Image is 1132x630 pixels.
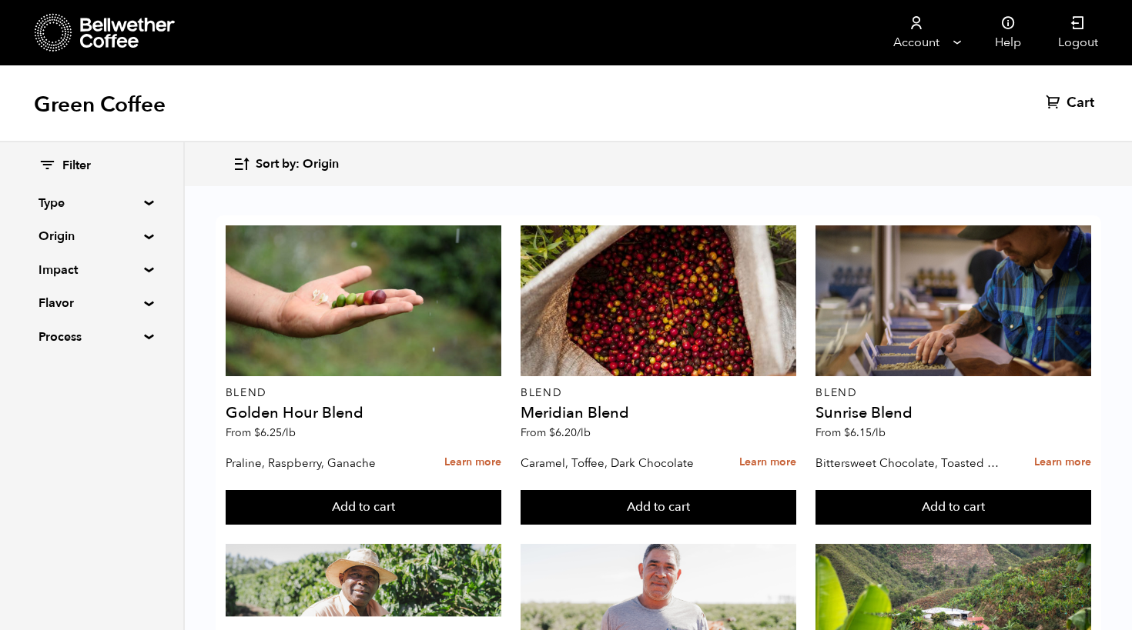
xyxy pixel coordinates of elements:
bdi: 6.20 [549,425,591,440]
summary: Type [39,194,145,212]
button: Add to cart [521,490,796,525]
a: Learn more [1034,446,1091,479]
button: Add to cart [816,490,1091,525]
p: Blend [816,388,1091,398]
summary: Flavor [39,294,145,312]
span: From [226,425,296,440]
p: Blend [226,388,501,398]
p: Praline, Raspberry, Ganache [226,452,414,475]
span: /lb [577,425,591,440]
span: From [816,425,886,440]
h4: Meridian Blend [521,405,796,421]
summary: Process [39,328,145,346]
a: Learn more [739,446,796,479]
span: $ [844,425,850,440]
a: Cart [1046,94,1098,112]
span: /lb [282,425,296,440]
span: $ [549,425,555,440]
span: Sort by: Origin [256,156,339,173]
button: Add to cart [226,490,501,525]
summary: Impact [39,261,145,279]
h1: Green Coffee [34,91,166,118]
p: Caramel, Toffee, Dark Chocolate [521,452,708,475]
span: Filter [62,158,91,175]
a: Learn more [444,446,501,479]
span: $ [254,425,260,440]
h4: Golden Hour Blend [226,405,501,421]
span: Cart [1067,94,1094,112]
bdi: 6.15 [844,425,886,440]
summary: Origin [39,227,145,245]
span: From [521,425,591,440]
h4: Sunrise Blend [816,405,1091,421]
p: Bittersweet Chocolate, Toasted Marshmallow, Candied Orange, Praline [816,452,1003,475]
bdi: 6.25 [254,425,296,440]
span: /lb [872,425,886,440]
p: Blend [521,388,796,398]
button: Sort by: Origin [233,146,339,182]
